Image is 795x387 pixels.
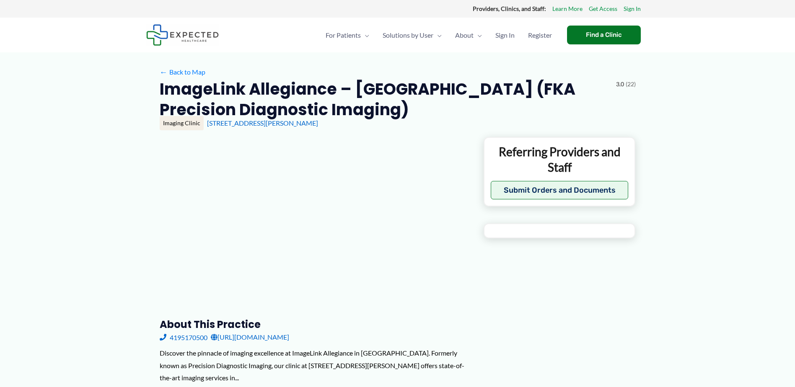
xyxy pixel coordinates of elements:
button: Submit Orders and Documents [491,181,629,199]
a: For PatientsMenu Toggle [319,21,376,50]
p: Referring Providers and Staff [491,144,629,175]
a: Get Access [589,3,617,14]
a: Solutions by UserMenu Toggle [376,21,448,50]
a: Sign In [624,3,641,14]
span: Menu Toggle [433,21,442,50]
a: Find a Clinic [567,26,641,44]
a: [STREET_ADDRESS][PERSON_NAME] [207,119,318,127]
h3: About this practice [160,318,470,331]
div: Discover the pinnacle of imaging excellence at ImageLink Allegiance in [GEOGRAPHIC_DATA]. Formerl... [160,347,470,384]
strong: Providers, Clinics, and Staff: [473,5,546,12]
a: 4195170500 [160,331,207,343]
a: ←Back to Map [160,66,205,78]
div: Imaging Clinic [160,116,204,130]
span: For Patients [326,21,361,50]
span: About [455,21,474,50]
a: AboutMenu Toggle [448,21,489,50]
a: Sign In [489,21,521,50]
span: Menu Toggle [361,21,369,50]
span: 3.0 [616,79,624,90]
span: Register [528,21,552,50]
h2: ImageLink Allegiance – [GEOGRAPHIC_DATA] (FKA Precision Diagnostic Imaging) [160,79,609,120]
span: Solutions by User [383,21,433,50]
a: [URL][DOMAIN_NAME] [211,331,289,343]
img: Expected Healthcare Logo - side, dark font, small [146,24,219,46]
a: Register [521,21,559,50]
span: Menu Toggle [474,21,482,50]
span: (22) [626,79,636,90]
span: Sign In [495,21,515,50]
a: Learn More [552,3,583,14]
nav: Primary Site Navigation [319,21,559,50]
span: ← [160,68,168,76]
